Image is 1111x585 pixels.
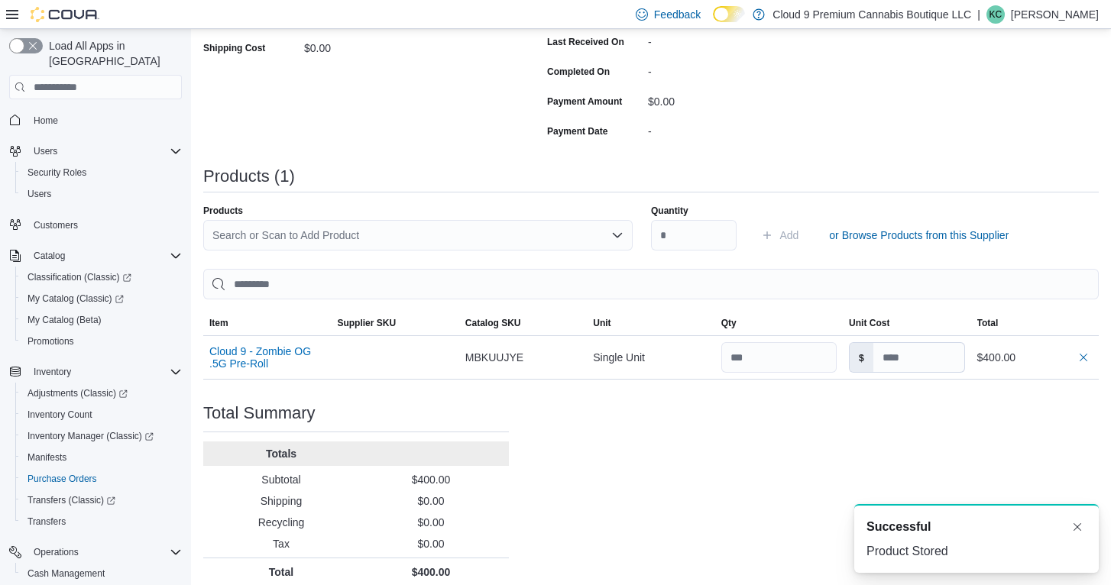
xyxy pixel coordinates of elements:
button: Supplier SKU [331,311,458,335]
a: Classification (Classic) [21,268,138,286]
a: Transfers (Classic) [15,490,188,511]
span: Customers [28,215,182,234]
p: Totals [209,446,353,461]
span: Operations [28,543,182,561]
span: Classification (Classic) [21,268,182,286]
button: Catalog SKU [459,311,587,335]
span: Dark Mode [713,22,714,23]
span: Manifests [28,451,66,464]
span: MBKUUJYE [465,348,523,367]
p: [PERSON_NAME] [1011,5,1099,24]
button: Users [28,142,63,160]
span: Users [21,185,182,203]
p: Tax [209,536,353,551]
a: Transfers (Classic) [21,491,121,509]
span: Feedback [654,7,701,22]
span: Inventory Count [28,409,92,421]
h3: Total Summary [203,404,316,422]
button: Cloud 9 - Zombie OG .5G Pre-Roll [209,345,325,370]
span: Catalog [34,250,65,262]
input: Dark Mode [713,6,745,22]
span: Classification (Classic) [28,271,131,283]
div: Kaziah Cyr [986,5,1005,24]
button: Item [203,311,331,335]
a: Inventory Manager (Classic) [21,427,160,445]
button: Dismiss toast [1068,518,1087,536]
div: $400.00 [977,348,1093,367]
span: Inventory [28,363,182,381]
a: Users [21,185,57,203]
a: Manifests [21,448,73,467]
span: Home [34,115,58,127]
span: Transfers (Classic) [28,494,115,506]
span: Home [28,110,182,129]
span: Purchase Orders [21,470,182,488]
span: Users [28,142,182,160]
button: Qty [715,311,843,335]
div: $0.00 [648,89,853,108]
div: Notification [866,518,1087,536]
button: Inventory Count [15,404,188,425]
span: Load All Apps in [GEOGRAPHIC_DATA] [43,38,182,69]
label: Payment Amount [547,95,622,108]
p: Recycling [209,515,353,530]
span: Catalog SKU [465,317,521,329]
h3: Products (1) [203,167,295,186]
button: Catalog [28,247,71,265]
button: Home [3,108,188,131]
p: Cloud 9 Premium Cannabis Boutique LLC [773,5,971,24]
img: Cova [31,7,99,22]
span: Transfers (Classic) [21,491,182,509]
div: Product Stored [866,542,1087,561]
button: Add [755,220,805,250]
div: - [648,60,853,78]
button: Operations [28,543,85,561]
span: My Catalog (Beta) [28,314,102,326]
button: Customers [3,214,188,236]
span: Successful [866,518,931,536]
p: $0.00 [359,536,503,551]
a: Classification (Classic) [15,267,188,288]
span: Total [977,317,999,329]
a: My Catalog (Beta) [21,311,108,329]
button: or Browse Products from this Supplier [823,220,1015,250]
a: Adjustments (Classic) [15,383,188,404]
span: Inventory Manager (Classic) [21,427,182,445]
span: Qty [721,317,737,329]
label: Quantity [651,205,688,217]
label: Completed On [547,66,610,78]
button: Unit Cost [843,311,970,335]
button: Cash Management [15,563,188,584]
label: $ [850,343,873,372]
span: Customers [34,219,78,231]
label: Payment Date [547,125,607,137]
button: Operations [3,541,188,563]
span: Security Roles [28,166,86,179]
button: Security Roles [15,162,188,183]
button: My Catalog (Beta) [15,309,188,331]
a: Home [28,112,64,130]
label: Last Received On [547,36,624,48]
button: Inventory [3,361,188,383]
p: $400.00 [359,564,503,580]
a: Promotions [21,332,80,351]
button: Inventory [28,363,77,381]
span: Unit Cost [849,317,889,329]
p: | [977,5,980,24]
p: Subtotal [209,472,353,487]
p: Total [209,564,353,580]
button: Users [15,183,188,205]
span: Users [34,145,57,157]
span: Item [209,317,228,329]
button: Users [3,141,188,162]
button: Catalog [3,245,188,267]
a: Transfers [21,512,72,531]
label: Shipping Cost [203,42,265,54]
span: Inventory Manager (Classic) [28,430,154,442]
a: Security Roles [21,163,92,182]
a: Purchase Orders [21,470,103,488]
span: Promotions [28,335,74,347]
button: Total [971,311,1099,335]
span: Inventory Count [21,406,182,424]
label: Products [203,205,243,217]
